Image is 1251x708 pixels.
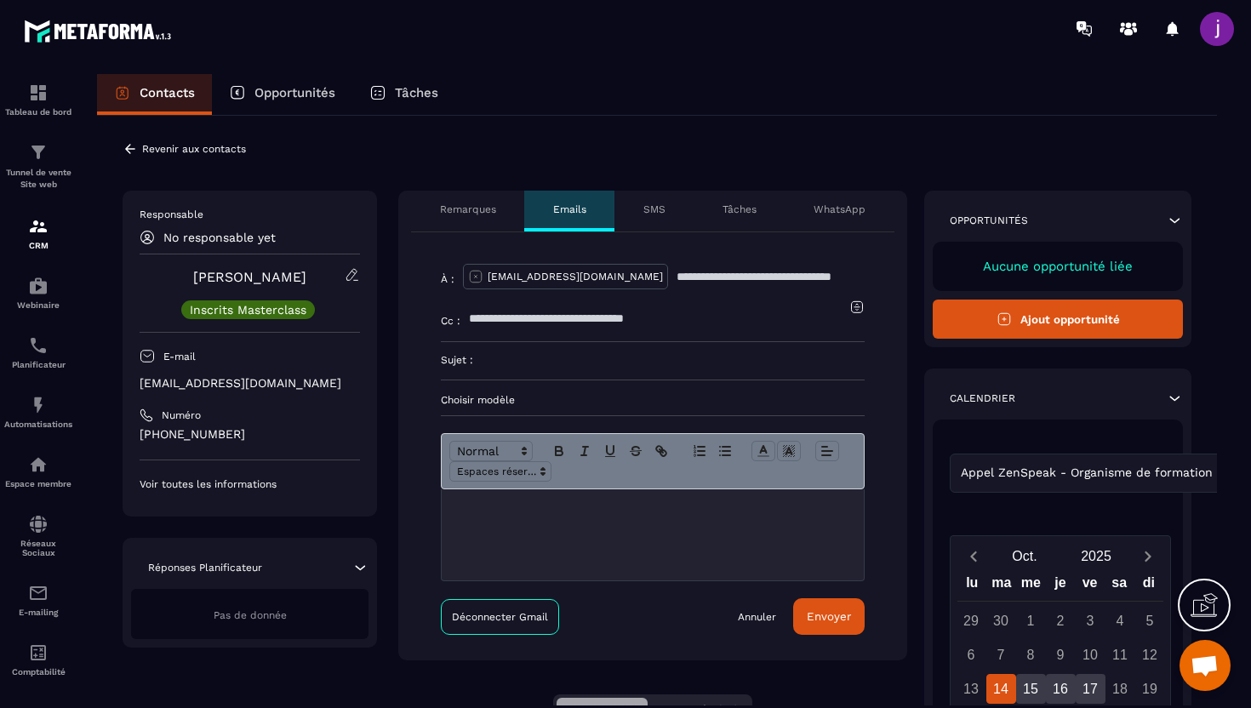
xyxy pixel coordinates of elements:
div: 10 [1076,640,1105,670]
p: Opportunités [950,214,1028,227]
div: 30 [986,606,1016,636]
div: lu [957,571,987,601]
img: formation [28,216,49,237]
p: Remarques [440,203,496,216]
a: emailemailE-mailing [4,570,72,630]
p: SMS [643,203,665,216]
a: [PERSON_NAME] [193,269,306,285]
img: formation [28,142,49,163]
a: formationformationTableau de bord [4,70,72,129]
div: 6 [957,640,986,670]
img: logo [24,15,177,47]
div: 7 [986,640,1016,670]
p: Tunnel de vente Site web [4,167,72,191]
p: Voir toutes les informations [140,477,360,491]
button: Open years overlay [1060,541,1132,571]
div: 15 [1016,674,1046,704]
span: Pas de donnée [214,609,287,621]
div: Ouvrir le chat [1180,640,1231,691]
div: 17 [1076,674,1105,704]
button: Next month [1132,545,1163,568]
p: Tâches [395,85,438,100]
p: [EMAIL_ADDRESS][DOMAIN_NAME] [140,375,360,391]
p: Réponses Planificateur [148,561,262,574]
div: 16 [1046,674,1076,704]
a: Tâches [352,74,455,115]
a: Déconnecter Gmail [441,599,559,635]
button: Open months overlay [989,541,1060,571]
p: Contacts [140,85,195,100]
div: 14 [986,674,1016,704]
p: Emails [553,203,586,216]
div: 4 [1105,606,1135,636]
div: me [1016,571,1046,601]
img: scheduler [28,335,49,356]
p: Calendrier [950,391,1015,405]
div: 19 [1135,674,1165,704]
p: Tableau de bord [4,107,72,117]
a: Annuler [738,610,776,624]
a: Contacts [97,74,212,115]
p: CRM [4,241,72,250]
button: Previous month [957,545,989,568]
img: automations [28,276,49,296]
p: [EMAIL_ADDRESS][DOMAIN_NAME] [488,270,663,283]
div: 8 [1016,640,1046,670]
p: Cc : [441,314,460,328]
div: 2 [1046,606,1076,636]
p: Espace membre [4,479,72,488]
p: E-mail [163,350,196,363]
img: social-network [28,514,49,534]
p: [PHONE_NUMBER] [140,426,360,442]
div: ve [1075,571,1105,601]
img: email [28,583,49,603]
a: formationformationTunnel de vente Site web [4,129,72,203]
p: Sujet : [441,353,473,367]
a: formationformationCRM [4,203,72,263]
p: Opportunités [254,85,335,100]
p: Webinaire [4,300,72,310]
a: accountantaccountantComptabilité [4,630,72,689]
img: accountant [28,642,49,663]
div: 18 [1105,674,1135,704]
p: Tâches [723,203,757,216]
a: social-networksocial-networkRéseaux Sociaux [4,501,72,570]
p: Comptabilité [4,667,72,677]
p: Inscrits Masterclass [190,304,306,316]
div: di [1134,571,1163,601]
div: ma [987,571,1017,601]
div: 29 [957,606,986,636]
a: automationsautomationsEspace membre [4,442,72,501]
div: 3 [1076,606,1105,636]
p: À : [441,272,454,286]
p: Responsable [140,208,360,221]
a: automationsautomationsAutomatisations [4,382,72,442]
div: 12 [1135,640,1165,670]
button: Ajout opportunité [933,300,1183,339]
div: je [1046,571,1076,601]
a: schedulerschedulerPlanificateur [4,323,72,382]
p: WhatsApp [814,203,865,216]
img: formation [28,83,49,103]
div: 13 [957,674,986,704]
p: Planificateur [4,360,72,369]
p: Numéro [162,408,201,422]
div: 1 [1016,606,1046,636]
input: Search for option [1216,464,1229,482]
p: Automatisations [4,420,72,429]
img: automations [28,454,49,475]
div: 11 [1105,640,1135,670]
div: 9 [1046,640,1076,670]
p: Aucune opportunité liée [950,259,1166,274]
p: Choisir modèle [441,393,865,407]
a: Opportunités [212,74,352,115]
p: Réseaux Sociaux [4,539,72,557]
div: 5 [1135,606,1165,636]
span: Appel ZenSpeak - Organisme de formation [957,464,1216,482]
p: E-mailing [4,608,72,617]
a: automationsautomationsWebinaire [4,263,72,323]
p: No responsable yet [163,231,276,244]
div: sa [1105,571,1134,601]
p: Revenir aux contacts [142,143,246,155]
button: Envoyer [793,598,865,635]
